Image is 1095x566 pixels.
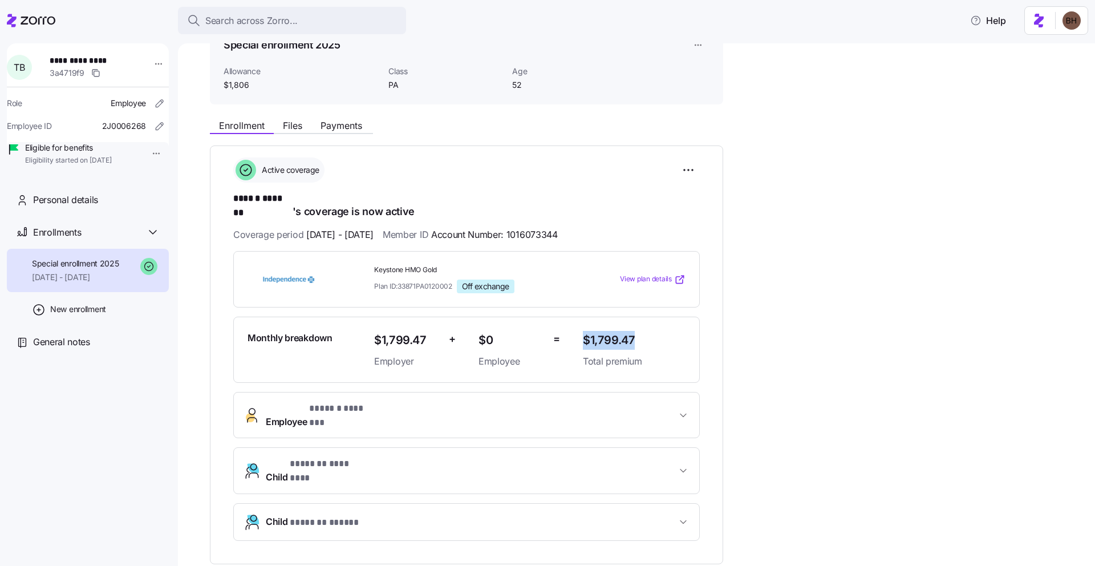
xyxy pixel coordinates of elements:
span: New enrollment [50,304,106,315]
span: Special enrollment 2025 [32,258,119,269]
img: c3c218ad70e66eeb89914ccc98a2927c [1062,11,1081,30]
span: Child [266,457,370,484]
span: Employee ID [7,120,52,132]
span: Payments [321,121,362,130]
img: Independence Blue Cross [248,266,330,293]
span: Employer [374,354,440,369]
span: Eligibility started on [DATE] [25,156,112,165]
span: Role [7,98,22,109]
span: 2J0006268 [102,120,146,132]
span: Class [388,66,503,77]
span: $0 [478,331,544,350]
a: View plan details [620,274,686,285]
h1: 's coverage is now active [233,192,700,219]
span: PA [388,79,503,91]
span: Coverage period [233,228,374,242]
h1: Special enrollment 2025 [224,38,340,52]
span: Plan ID: 33871PA0120002 [374,281,452,291]
span: Help [970,14,1006,27]
span: T B [14,63,25,72]
span: Employee [478,354,544,369]
span: Enrollments [33,225,81,240]
button: Help [961,9,1015,32]
span: 52 [512,79,627,91]
span: Active coverage [258,164,319,176]
span: $1,799.47 [583,331,686,350]
span: $1,806 [224,79,379,91]
span: + [449,331,456,347]
span: Keystone HMO Gold [374,265,574,275]
span: General notes [33,335,90,349]
span: Employee [111,98,146,109]
span: Eligible for benefits [25,142,112,153]
span: Employee [266,402,373,429]
span: = [553,331,560,347]
span: Files [283,121,302,130]
span: [DATE] - [DATE] [306,228,374,242]
span: Member ID [383,228,558,242]
span: Age [512,66,627,77]
span: Search across Zorro... [205,14,298,28]
span: $1,799.47 [374,331,440,350]
span: Total premium [583,354,686,369]
span: Enrollment [219,121,265,130]
span: Monthly breakdown [248,331,332,345]
span: Child [266,515,365,530]
span: [DATE] - [DATE] [32,272,119,283]
button: Search across Zorro... [178,7,406,34]
span: View plan details [620,274,672,285]
span: Personal details [33,193,98,207]
span: 3a4719f9 [50,67,84,79]
span: Account Number: 1016073344 [431,228,558,242]
span: Allowance [224,66,379,77]
span: Off exchange [462,281,509,292]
